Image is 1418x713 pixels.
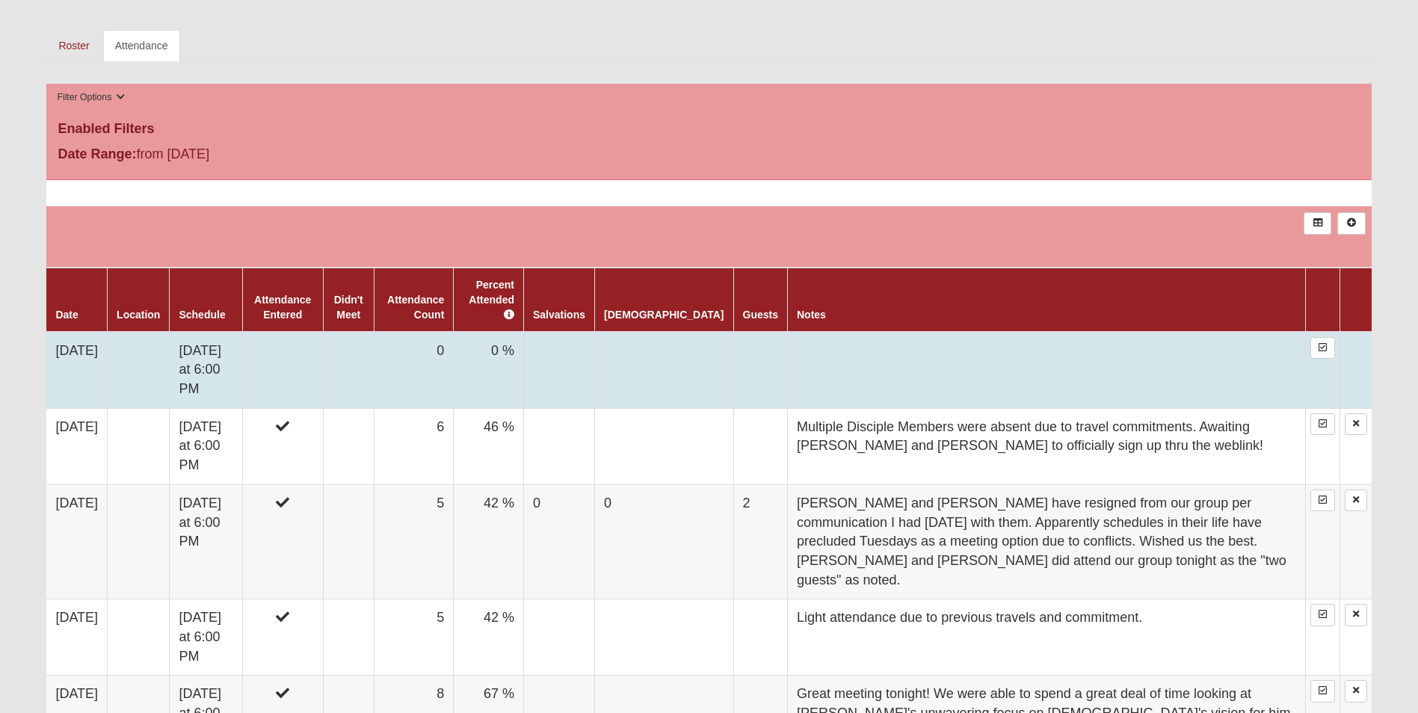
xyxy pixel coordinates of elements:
div: from [DATE] [46,144,488,168]
td: [DATE] [46,408,107,484]
td: 5 [374,484,453,599]
a: Notes [797,309,826,321]
td: 2 [733,484,787,599]
h4: Enabled Filters [58,121,1360,138]
td: 42 % [454,484,524,599]
td: 0 [595,484,733,599]
td: [DATE] [46,484,107,599]
td: 0 [374,332,453,409]
td: Light attendance due to previous travels and commitment. [787,599,1305,676]
td: [DATE] at 6:00 PM [170,484,242,599]
a: Attendance [103,30,180,61]
a: Didn't Meet [334,294,363,321]
td: Multiple Disciple Members were absent due to travel commitments. Awaiting [PERSON_NAME] and [PERS... [787,408,1305,484]
a: Export to Excel [1304,212,1331,234]
a: Location [117,309,160,321]
a: Attendance Entered [254,294,311,321]
a: Delete [1345,604,1367,626]
td: [DATE] [46,332,107,409]
td: 5 [374,599,453,676]
button: Filter Options [52,90,129,105]
a: Attendance Count [387,294,444,321]
label: Date Range: [58,144,136,164]
a: Percent Attended [469,279,514,321]
a: Enter Attendance [1310,680,1335,702]
a: Delete [1345,413,1367,435]
a: Schedule [179,309,225,321]
a: Date [55,309,78,321]
td: 0 [523,484,594,599]
a: Delete [1345,490,1367,511]
td: [DATE] at 6:00 PM [170,332,242,409]
a: Alt+N [1337,212,1365,234]
a: Roster [46,30,101,61]
td: 42 % [454,599,524,676]
th: Salvations [523,268,594,332]
td: 0 % [454,332,524,409]
td: [PERSON_NAME] and [PERSON_NAME] have resigned from our group per communication I had [DATE] with ... [787,484,1305,599]
a: Delete [1345,680,1367,702]
td: 6 [374,408,453,484]
a: Enter Attendance [1310,337,1335,359]
td: [DATE] at 6:00 PM [170,408,242,484]
a: Enter Attendance [1310,490,1335,511]
td: 46 % [454,408,524,484]
td: [DATE] at 6:00 PM [170,599,242,676]
td: [DATE] [46,599,107,676]
a: Enter Attendance [1310,413,1335,435]
th: Guests [733,268,787,332]
th: [DEMOGRAPHIC_DATA] [595,268,733,332]
a: Enter Attendance [1310,604,1335,626]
